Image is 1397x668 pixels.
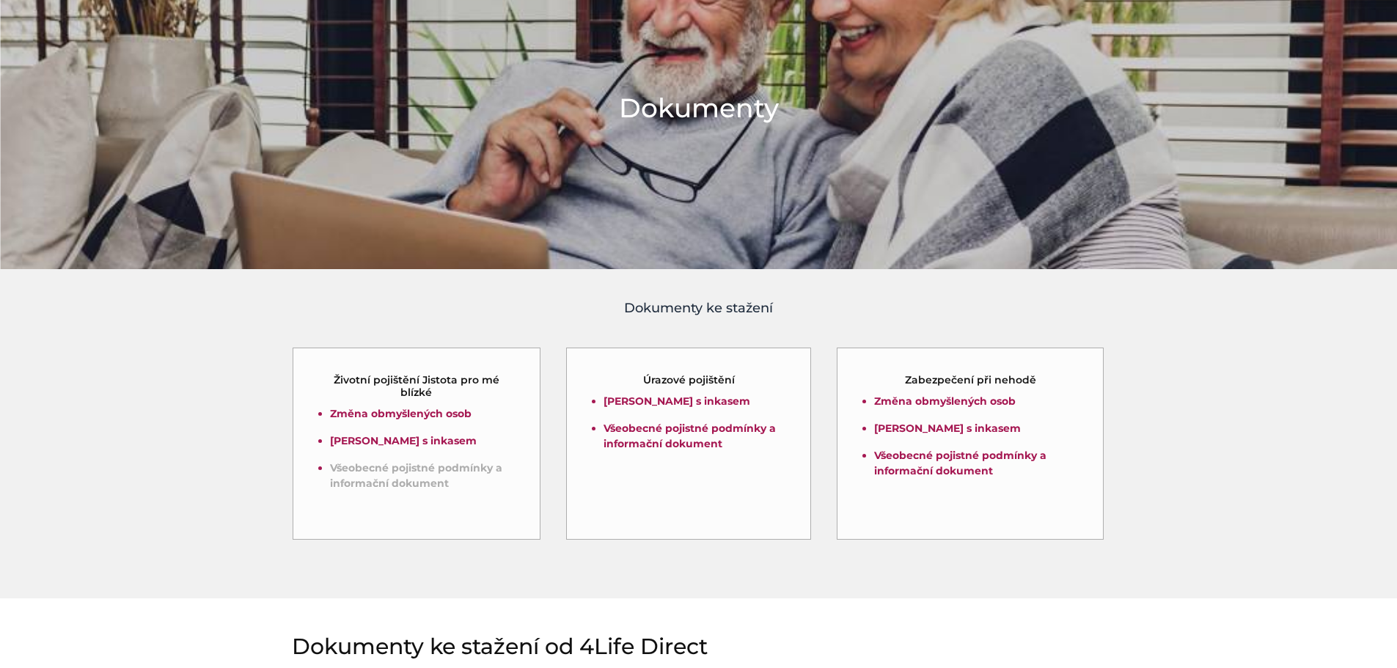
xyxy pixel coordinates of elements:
[319,374,515,399] h5: Životní pojištění Jistota pro mé blízké
[874,422,1021,435] a: [PERSON_NAME] s inkasem
[292,634,1106,660] h2: Dokumenty ke stažení od 4Life Direct
[874,449,1046,477] a: Všeobecné pojistné podmínky a informační dokument
[874,394,1016,408] a: Změna obmyšlených osob
[292,298,1106,318] h4: Dokumenty ke stažení
[643,374,735,386] h5: Úrazové pojištění
[619,89,779,126] h1: Dokumenty
[604,394,750,408] a: [PERSON_NAME] s inkasem
[330,461,502,490] a: Všeobecné pojistné podmínky a informační dokument
[905,374,1036,386] h5: Zabezpečení při nehodě
[330,407,472,420] a: Změna obmyšlených osob
[330,434,477,447] a: [PERSON_NAME] s inkasem
[604,422,776,450] a: Všeobecné pojistné podmínky a informační dokument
